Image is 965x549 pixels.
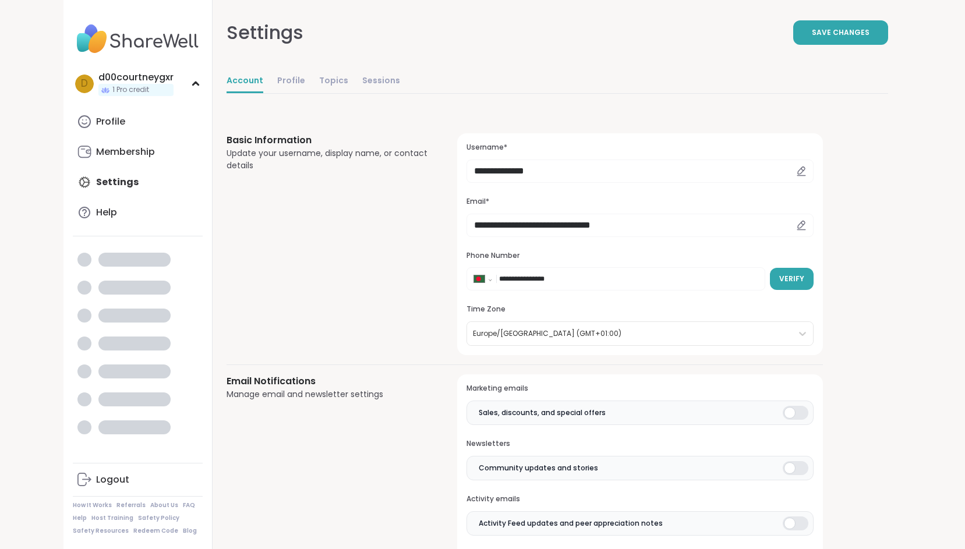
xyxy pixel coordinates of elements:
h3: Username* [466,143,813,153]
button: Save Changes [793,20,888,45]
a: Host Training [91,514,133,522]
h3: Email Notifications [227,374,430,388]
div: d00courtneygxr [98,71,174,84]
div: Manage email and newsletter settings [227,388,430,401]
h3: Email* [466,197,813,207]
a: Profile [277,70,305,93]
a: About Us [150,501,178,509]
a: Topics [319,70,348,93]
span: Activity Feed updates and peer appreciation notes [479,518,663,529]
img: ShareWell Nav Logo [73,19,203,59]
a: How It Works [73,501,112,509]
a: Logout [73,466,203,494]
a: Account [227,70,263,93]
a: Profile [73,108,203,136]
a: Blog [183,527,197,535]
h3: Newsletters [466,439,813,449]
span: 1 Pro credit [112,85,149,95]
span: Community updates and stories [479,463,598,473]
a: Sessions [362,70,400,93]
span: Verify [779,274,804,284]
div: Settings [227,19,303,47]
a: Help [73,199,203,226]
div: Membership [96,146,155,158]
div: Update your username, display name, or contact details [227,147,430,172]
h3: Basic Information [227,133,430,147]
h3: Marketing emails [466,384,813,394]
a: Membership [73,138,203,166]
div: Help [96,206,117,219]
a: Redeem Code [133,527,178,535]
h3: Activity emails [466,494,813,504]
div: Profile [96,115,125,128]
h3: Phone Number [466,251,813,261]
div: Logout [96,473,129,486]
a: Referrals [116,501,146,509]
h3: Time Zone [466,304,813,314]
a: Safety Resources [73,527,129,535]
span: d [81,76,88,91]
span: Save Changes [812,27,869,38]
a: FAQ [183,501,195,509]
span: Sales, discounts, and special offers [479,408,606,418]
a: Help [73,514,87,522]
a: Safety Policy [138,514,179,522]
button: Verify [770,268,814,290]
